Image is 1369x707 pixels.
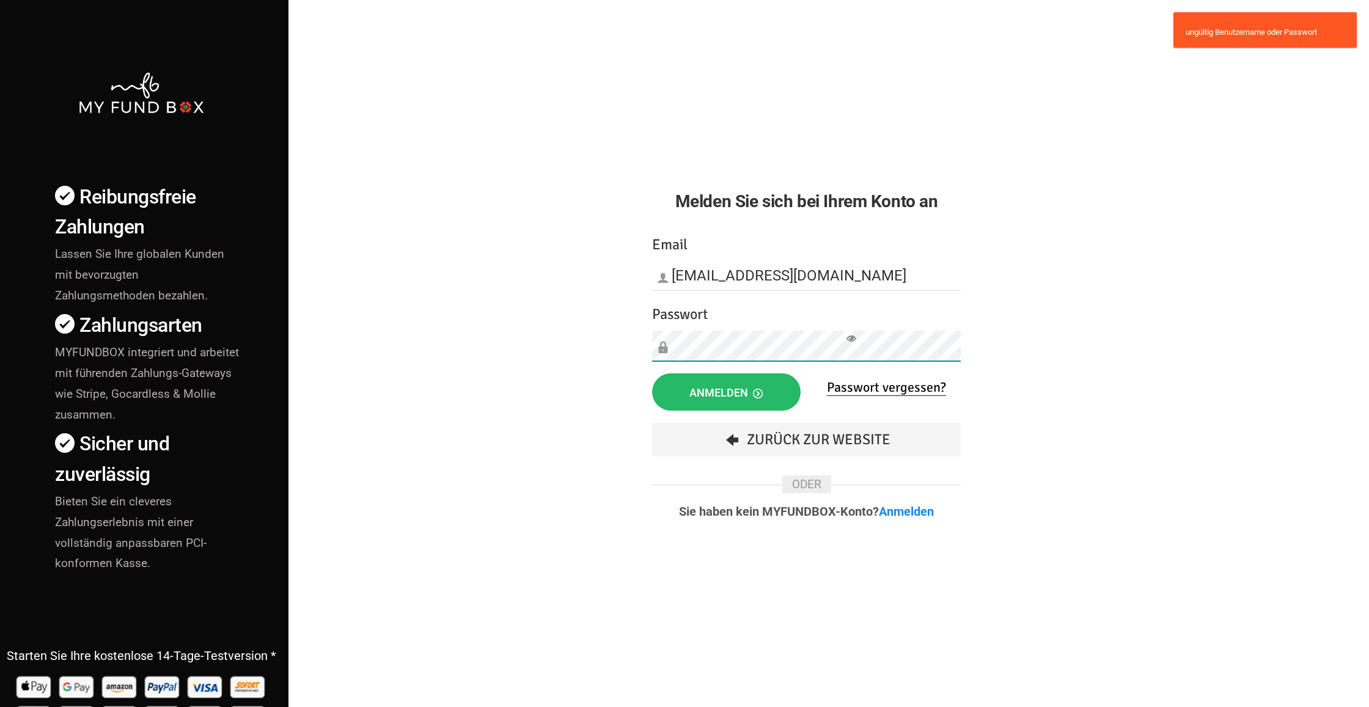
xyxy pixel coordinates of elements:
[15,672,54,702] img: Apple Pay
[55,247,224,302] span: Lassen Sie Ihre globalen Kunden mit bevorzugten Zahlungsmethoden bezahlen.
[55,182,240,242] h4: Reibungsfreie Zahlungen
[55,345,239,422] span: MYFUNDBOX integriert und arbeitet mit führenden Zahlungs-Gateways wie Stripe, Gocardless & Mollie...
[652,188,961,214] h2: Melden Sie sich bei Ihrem Konto an
[652,373,801,411] button: Anmelden
[78,71,205,115] img: mfbwhite.png
[186,672,226,702] img: Visa
[143,672,183,702] img: Paypal
[55,494,207,571] span: Bieten Sie ein cleveres Zahlungserlebnis mit einer vollständig anpassbaren PCI-konformen Kasse.
[652,505,961,518] p: Sie haben kein MYFUNDBOX-Konto?
[652,423,961,456] a: Zurück zur Website
[55,310,240,340] h4: Zahlungsarten
[57,672,97,702] img: Google Pay
[1186,26,1345,38] div: ungültig Benutzername oder Passwort
[229,672,268,702] img: Sofort Pay
[652,233,688,256] label: Email
[782,475,831,493] span: ODER
[55,429,240,489] h4: Sicher und zuverlässig
[879,504,934,519] a: Anmelden
[652,303,708,326] label: Passwort
[689,386,763,399] span: Anmelden
[100,672,140,702] img: Amazon
[827,379,946,396] a: Passwort vergessen?
[652,260,961,291] input: Email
